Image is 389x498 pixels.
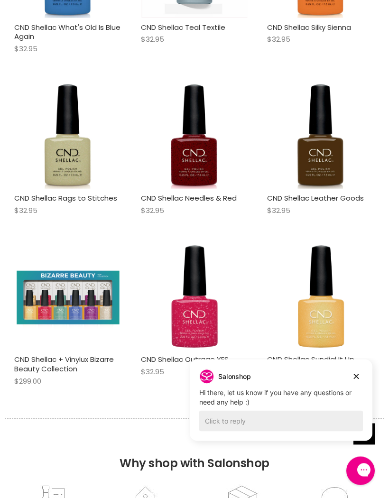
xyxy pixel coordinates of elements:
[141,206,164,216] span: $32.95
[342,453,380,489] iframe: Gorgias live chat messenger
[141,82,249,189] img: CND Shellac Needles & Red
[14,194,117,203] a: CND Shellac Rags to Stitches
[141,355,229,365] a: CND Shellac Outrage YES
[267,206,290,216] span: $32.95
[14,243,122,351] img: CND Shellac + Vinylux Bizarre Beauty Collection
[183,358,380,455] iframe: Gorgias live chat campaigns
[267,194,364,203] a: CND Shellac Leather Goods
[5,419,384,485] h2: Why shop with Salonshop
[267,35,290,45] span: $32.95
[141,35,164,45] span: $32.95
[267,23,351,33] a: CND Shellac Silky Sienna
[267,243,375,351] img: CND Shellac Sundial It Up
[14,377,41,387] span: $299.00
[141,23,225,33] a: CND Shellac Teal Textile
[14,355,114,374] a: CND Shellac + Vinylux Bizarre Beauty Collection
[14,44,37,54] span: $32.95
[14,82,122,189] img: CND Shellac Rags to Stitches
[267,82,375,189] img: CND Shellac Leather Goods
[14,206,37,216] span: $32.95
[141,367,164,377] span: $32.95
[14,23,120,42] a: CND Shellac What's Old Is Blue Again
[141,243,249,351] img: CND Shellac Outrage YES
[141,194,237,203] a: CND Shellac Needles & Red
[267,355,354,365] a: CND Shellac Sundial It Up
